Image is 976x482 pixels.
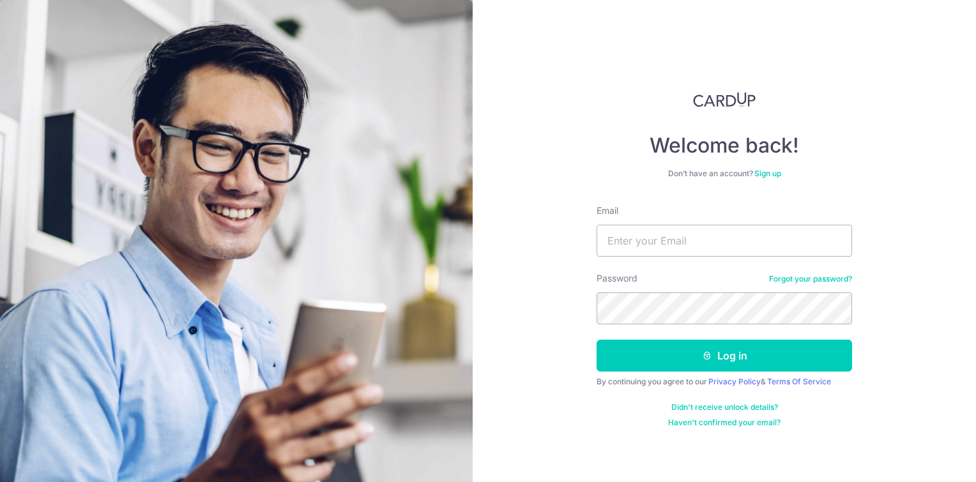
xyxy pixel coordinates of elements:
[708,377,761,386] a: Privacy Policy
[767,377,831,386] a: Terms Of Service
[671,402,778,412] a: Didn't receive unlock details?
[597,225,852,257] input: Enter your Email
[693,92,756,107] img: CardUp Logo
[668,418,781,428] a: Haven't confirmed your email?
[769,274,852,284] a: Forgot your password?
[597,204,618,217] label: Email
[597,377,852,387] div: By continuing you agree to our &
[597,133,852,158] h4: Welcome back!
[597,340,852,372] button: Log in
[597,272,637,285] label: Password
[754,169,781,178] a: Sign up
[597,169,852,179] div: Don’t have an account?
